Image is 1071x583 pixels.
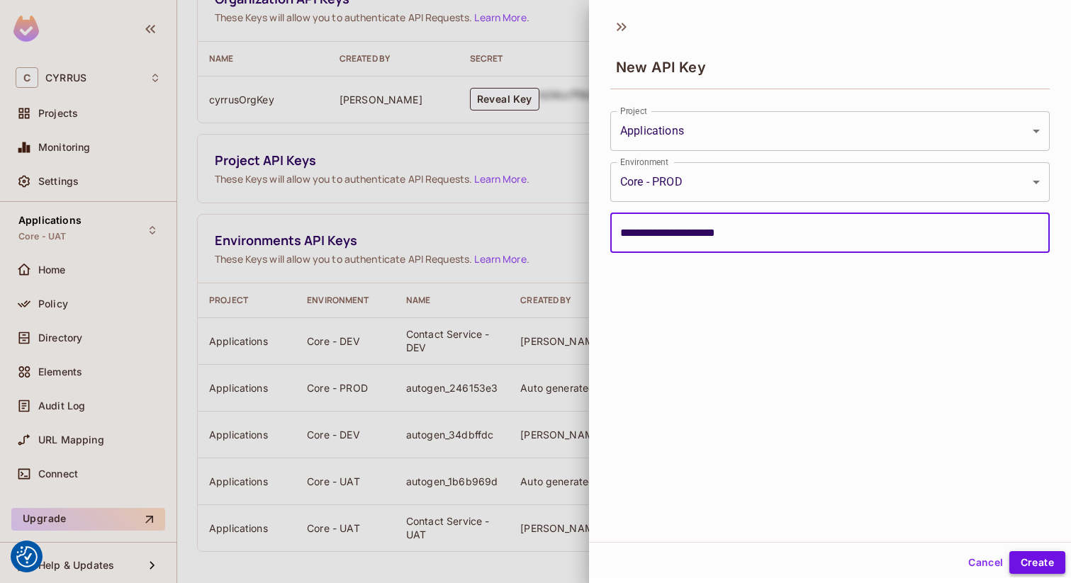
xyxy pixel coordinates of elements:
span: New API Key [616,59,706,76]
label: Environment [620,156,668,168]
button: Consent Preferences [16,546,38,567]
button: Create [1009,551,1065,574]
img: Revisit consent button [16,546,38,567]
div: Applications [610,111,1050,151]
button: Cancel [963,551,1009,574]
label: Project [620,105,647,117]
div: Core - PROD [610,162,1050,202]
